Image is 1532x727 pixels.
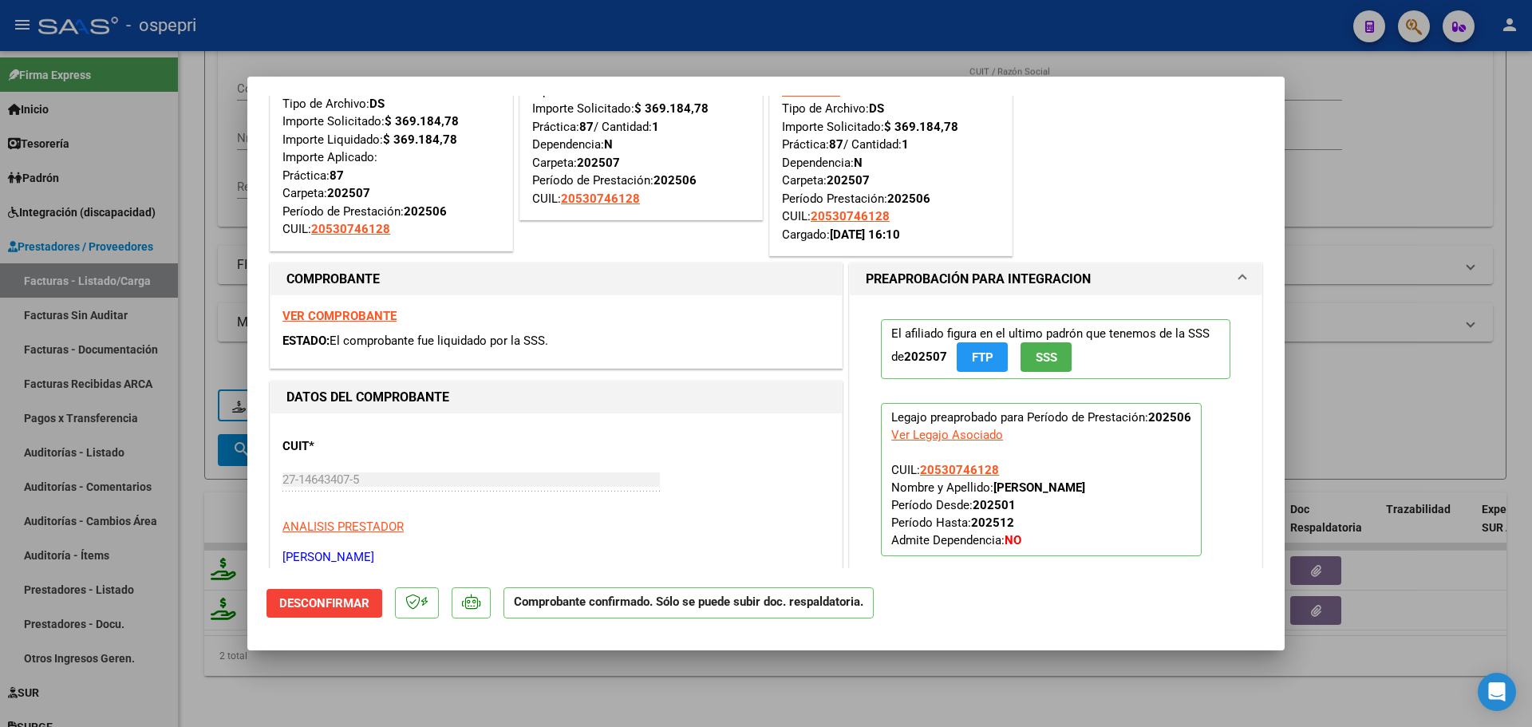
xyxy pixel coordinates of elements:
strong: 202507 [327,186,370,200]
p: El afiliado figura en el ultimo padrón que tenemos de la SSS de [881,319,1230,379]
strong: $ 369.184,78 [884,120,958,134]
strong: 87 [579,120,594,134]
mat-expansion-panel-header: PREAPROBACIÓN PARA INTEGRACION [850,263,1262,295]
div: Ver Legajo Asociado [891,426,1003,444]
strong: 202506 [887,192,930,206]
p: Comprobante confirmado. Sólo se puede subir doc. respaldatoria. [503,587,874,618]
span: FTP [972,350,993,365]
a: VER COMPROBANTE [282,309,397,323]
strong: DS [619,84,634,98]
p: CUIT [282,437,447,456]
span: 20530746128 [311,222,390,236]
strong: $ 369.184,78 [385,114,459,128]
div: Open Intercom Messenger [1478,673,1516,711]
strong: N [604,137,613,152]
strong: DS [369,97,385,111]
div: Tipo de Archivo: Importe Solicitado: Práctica: / Cantidad: Dependencia: Carpeta: Período de Prest... [532,82,750,208]
span: El comprobante fue liquidado por la SSS. [330,334,548,348]
strong: 202507 [577,156,620,170]
div: Tipo de Archivo: Importe Solicitado: Importe Liquidado: Importe Aplicado: Práctica: Carpeta: Perí... [282,95,500,239]
strong: 202507 [904,350,947,364]
span: 20530746128 [561,192,640,206]
p: Legajo preaprobado para Período de Prestación: [881,403,1202,556]
span: 20530746128 [811,209,890,223]
p: [PERSON_NAME] [282,548,830,567]
span: CUIL: Nombre y Apellido: Período Desde: Período Hasta: Admite Dependencia: [891,463,1085,547]
strong: 202507 [827,173,870,188]
strong: 1 [902,137,909,152]
strong: 1 [652,120,659,134]
span: Desconfirmar [279,596,369,610]
span: SSS [1036,350,1057,365]
a: Ver Pedido [782,84,840,98]
strong: 87 [829,137,843,152]
strong: NO [1005,533,1021,547]
span: ESTADO: [282,334,330,348]
strong: $ 369.184,78 [383,132,457,147]
strong: 202506 [1148,410,1191,425]
strong: COMPROBANTE [286,271,380,286]
strong: 202506 [404,204,447,219]
strong: [DATE] 16:10 [830,227,900,242]
strong: 202501 [973,498,1016,512]
strong: N [854,156,863,170]
div: PREAPROBACIÓN PARA INTEGRACION [850,295,1262,593]
strong: 202512 [971,516,1014,530]
strong: $ 369.184,78 [634,101,709,116]
span: 20530746128 [920,463,999,477]
strong: 87 [330,168,344,183]
div: Tipo de Archivo: Importe Solicitado: Práctica: / Cantidad: Dependencia: Carpeta: Período Prestaci... [782,82,1000,244]
h1: PREAPROBACIÓN PARA INTEGRACION [866,270,1091,289]
button: Desconfirmar [267,589,382,618]
button: FTP [957,342,1008,372]
strong: DATOS DEL COMPROBANTE [286,389,449,405]
span: ANALISIS PRESTADOR [282,520,404,534]
button: SSS [1021,342,1072,372]
strong: [PERSON_NAME] [993,480,1085,495]
strong: DS [869,101,884,116]
strong: 202506 [653,173,697,188]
